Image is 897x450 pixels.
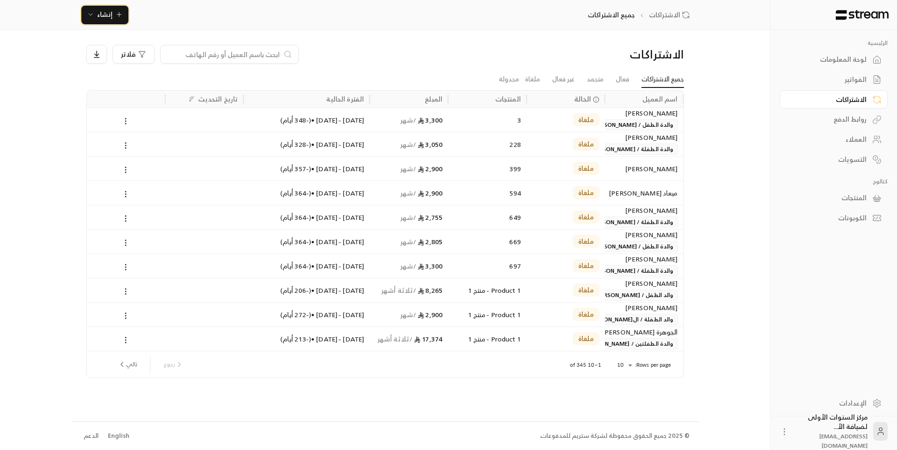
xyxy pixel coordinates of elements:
[400,260,417,272] span: / شهر
[249,108,364,132] div: [DATE] - [DATE] • ( -348 أيام )
[400,236,417,247] span: / شهر
[635,361,671,369] p: Rows per page:
[578,334,594,343] span: ملغاة
[108,431,129,441] div: English
[616,71,629,87] a: فعال
[780,131,888,149] a: العملاء
[578,164,594,173] span: ملغاة
[249,327,364,351] div: [DATE] - [DATE] • ( -213 أيام )
[578,285,594,295] span: ملغاة
[780,150,888,168] a: التسويات
[611,230,678,240] div: [PERSON_NAME]
[81,6,128,24] button: إنشاء
[113,45,155,64] button: فلاتر
[835,10,890,20] img: Logo
[541,47,683,62] div: الاشتراكات
[499,71,519,87] a: مجدولة
[400,114,417,126] span: / شهر
[97,8,113,20] span: إنشاء
[780,394,888,412] a: الإعدادات
[326,93,364,105] div: الفترة الحالية
[525,71,540,87] a: ملغاة
[375,278,442,302] div: 8,265
[591,290,677,301] span: والد الطفل / [PERSON_NAME]
[611,278,678,289] div: [PERSON_NAME]
[249,254,364,278] div: [DATE] - [DATE] • ( -364 أيام )
[249,303,364,327] div: [DATE] - [DATE] • ( -272 أيام )
[454,205,521,229] div: 649
[791,399,867,408] div: الإعدادات
[375,157,442,181] div: 2,900
[588,119,677,131] span: والدة الطفل / [PERSON_NAME]
[780,189,888,207] a: المنتجات
[587,71,604,87] a: متجمد
[578,310,594,319] span: ملغاة
[249,181,364,205] div: [DATE] - [DATE] • ( -364 أيام )
[587,144,677,155] span: والدة الطفلة / [PERSON_NAME]
[166,49,280,59] input: ابحث باسم العميل أو رقم الهاتف
[780,51,888,69] a: لوحة المعلومات
[578,188,594,197] span: ملغاة
[791,193,867,203] div: المنتجات
[795,413,868,450] div: مركز السنوات الأولى لضيافة الأ...
[454,278,521,302] div: Product 1 - منتج 1
[454,303,521,327] div: Product 1 - منتج 1
[642,93,677,105] div: اسم العميل
[584,314,678,325] span: والد الطفلة / ال[PERSON_NAME]
[570,361,601,369] p: 1–10 of 345
[791,75,867,84] div: الفواتير
[574,94,591,104] span: الحالة
[454,327,521,351] div: Product 1 - منتج 1
[611,254,678,264] div: [PERSON_NAME]
[377,333,413,345] span: / ثلاثة أشهر
[375,205,442,229] div: 2,755
[375,230,442,254] div: 2,805
[578,212,594,222] span: ملغاة
[588,241,677,252] span: والدة الطفل / [PERSON_NAME]
[381,284,416,296] span: / ثلاثة أشهر
[791,55,867,64] div: لوحة المعلومات
[780,39,888,47] p: الرئيسية
[495,93,521,105] div: المنتجات
[780,178,888,185] p: كتالوج
[198,93,238,105] div: تاريخ التحديث
[588,10,635,20] p: جميع الاشتراكات
[540,431,690,441] div: © 2025 جميع الحقوق محفوظة لشركة ستريم للمدفوعات.
[649,10,693,20] a: الاشتراكات
[791,95,867,104] div: الاشتراكات
[121,51,135,58] span: فلاتر
[400,187,417,199] span: / شهر
[611,157,678,181] div: [PERSON_NAME]
[780,90,888,109] a: الاشتراكات
[611,108,678,118] div: [PERSON_NAME]
[780,209,888,227] a: الكوبونات
[791,115,867,124] div: روابط الدفع
[249,157,364,181] div: [DATE] - [DATE] • ( -357 أيام )
[249,205,364,229] div: [DATE] - [DATE] • ( -364 أيام )
[454,230,521,254] div: 669
[552,71,575,87] a: غير فعال
[791,155,867,164] div: التسويات
[454,108,521,132] div: 3
[587,217,677,228] span: والدة الطفلة / [PERSON_NAME]
[249,132,364,156] div: [DATE] - [DATE] • ( -328 أيام )
[425,93,442,105] div: المبلغ
[532,338,678,349] span: والدة الطفلتين / [PERSON_NAME] و[PERSON_NAME]
[578,237,594,246] span: ملغاة
[186,94,197,105] button: Sort
[612,359,635,371] div: 10
[611,181,678,205] div: ميعاد [PERSON_NAME]
[454,254,521,278] div: 697
[641,71,684,88] a: جميع الاشتراكات
[611,327,678,337] div: الجوهرة [PERSON_NAME]
[249,230,364,254] div: [DATE] - [DATE] • ( -364 أيام )
[375,108,442,132] div: 3,300
[114,356,141,372] button: next page
[588,10,693,20] nav: breadcrumb
[791,135,867,144] div: العملاء
[400,211,417,223] span: / شهر
[578,115,594,124] span: ملغاة
[375,132,442,156] div: 3,050
[400,138,417,150] span: / شهر
[791,213,867,223] div: الكوبونات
